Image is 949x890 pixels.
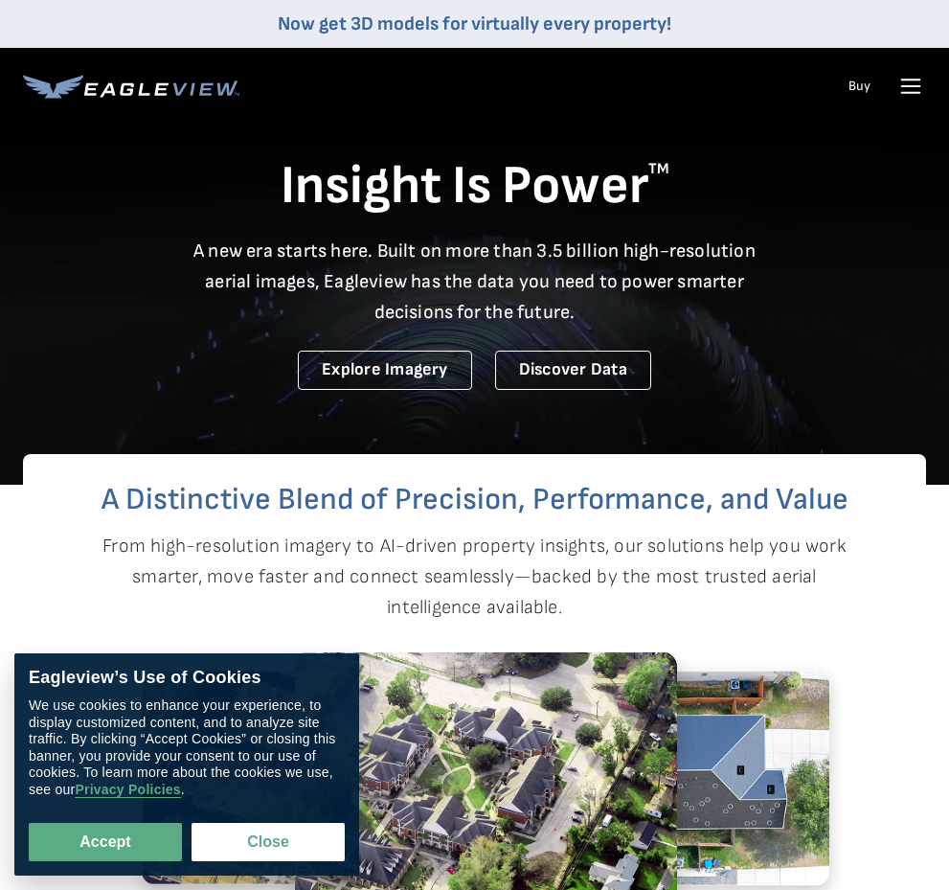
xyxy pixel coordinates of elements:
[23,485,926,515] h2: A Distinctive Blend of Precision, Performance, and Value
[29,698,345,799] div: We use cookies to enhance your experience, to display customized content, and to analyze site tra...
[29,668,345,689] div: Eagleview’s Use of Cookies
[298,351,472,390] a: Explore Imagery
[504,671,829,885] img: 2.2.png
[75,783,180,799] a: Privacy Policies
[23,153,926,220] h1: Insight Is Power
[29,823,182,861] button: Accept
[65,531,885,623] p: From high-resolution imagery to AI-driven property insights, our solutions help you work smarter,...
[278,12,671,35] a: Now get 3D models for virtually every property!
[495,351,651,390] a: Discover Data
[848,78,870,95] a: Buy
[648,160,669,178] sup: TM
[182,236,768,328] p: A new era starts here. Built on more than 3.5 billion high-resolution aerial images, Eagleview ha...
[192,823,345,861] button: Close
